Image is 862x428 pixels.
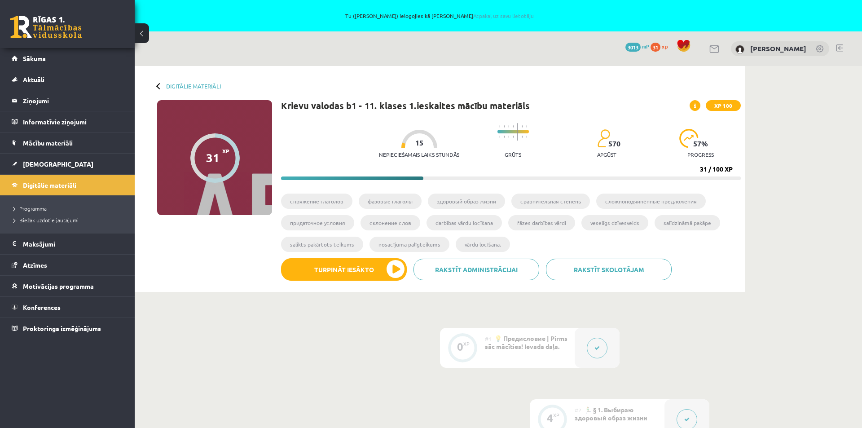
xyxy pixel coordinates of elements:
li: фазовые глаголы [359,194,422,209]
span: Biežāk uzdotie jautājumi [13,216,79,224]
img: icon-progress-161ccf0a02000e728c5f80fcf4c31c7af3da0e1684b2b1d7c360e028c24a22f1.svg [679,129,699,148]
div: XP [553,413,559,418]
img: students-c634bb4e5e11cddfef0936a35e636f08e4e9abd3cc4e673bd6f9a4125e45ecb1.svg [597,129,610,148]
div: 31 [206,151,220,164]
span: Digitālie materiāli [23,181,76,189]
span: 57 % [693,140,708,148]
div: 0 [457,343,463,351]
li: придаточное условия [281,215,354,230]
legend: Ziņojumi [23,90,123,111]
a: Atpakaļ uz savu lietotāju [473,12,534,19]
img: icon-short-line-57e1e144782c952c97e751825c79c345078a6d821885a25fce030b3d8c18986b.svg [508,136,509,138]
span: Aktuāli [23,75,44,84]
li: склонение слов [361,215,420,230]
li: fāzes darbības vārdi [508,215,575,230]
span: 570 [608,140,620,148]
a: 3013 mP [625,43,649,50]
a: Aktuāli [12,69,123,90]
span: Sākums [23,54,46,62]
span: Tu ([PERSON_NAME]) ielogojies kā [PERSON_NAME] [103,13,776,18]
a: Sākums [12,48,123,69]
span: 15 [415,139,423,147]
li: salikts pakārtots teikums [281,237,363,252]
span: [DEMOGRAPHIC_DATA] [23,160,93,168]
a: Programma [13,204,126,212]
a: Motivācijas programma [12,276,123,296]
a: Mācību materiāli [12,132,123,153]
a: [DEMOGRAPHIC_DATA] [12,154,123,174]
a: Rīgas 1. Tālmācības vidusskola [10,16,82,38]
img: icon-short-line-57e1e144782c952c97e751825c79c345078a6d821885a25fce030b3d8c18986b.svg [508,125,509,128]
li: vārdu locīšana. [456,237,510,252]
img: icon-short-line-57e1e144782c952c97e751825c79c345078a6d821885a25fce030b3d8c18986b.svg [499,136,500,138]
li: veselīgs dzīvesveids [581,215,648,230]
img: icon-short-line-57e1e144782c952c97e751825c79c345078a6d821885a25fce030b3d8c18986b.svg [504,136,505,138]
a: Ziņojumi [12,90,123,111]
img: icon-short-line-57e1e144782c952c97e751825c79c345078a6d821885a25fce030b3d8c18986b.svg [526,125,527,128]
span: 🏃‍♂️ § 1. Выбираю здоровый образ жизни [575,406,647,422]
img: icon-short-line-57e1e144782c952c97e751825c79c345078a6d821885a25fce030b3d8c18986b.svg [522,125,523,128]
li: nosacījuma palīgteikums [369,237,449,252]
img: icon-short-line-57e1e144782c952c97e751825c79c345078a6d821885a25fce030b3d8c18986b.svg [499,125,500,128]
span: 31 [651,43,660,52]
span: Motivācijas programma [23,282,94,290]
button: Turpināt iesākto [281,258,407,281]
span: Programma [13,205,47,212]
a: Digitālie materiāli [166,83,221,89]
a: Proktoringa izmēģinājums [12,318,123,339]
a: Digitālie materiāli [12,175,123,195]
a: [PERSON_NAME] [750,44,806,53]
span: mP [642,43,649,50]
span: Atzīmes [23,261,47,269]
li: darbības vārdu locīšana [427,215,502,230]
li: cпряжение глаголов [281,194,352,209]
span: Proktoringa izmēģinājums [23,324,101,332]
a: Biežāk uzdotie jautājumi [13,216,126,224]
legend: Maksājumi [23,234,123,254]
li: salīdzināmā pakāpe [655,215,720,230]
span: 3013 [625,43,641,52]
span: XP [222,148,229,154]
img: icon-long-line-d9ea69661e0d244f92f715978eff75569469978d946b2353a9bb055b3ed8787d.svg [517,123,518,141]
span: 💡 Предисловие | Pirms sāc mācīties! Ievada daļa. [485,334,567,350]
li: здоровый образ жизни [428,194,505,209]
img: Artūrs Masaļskis [735,45,744,54]
p: apgūst [597,151,616,158]
img: icon-short-line-57e1e144782c952c97e751825c79c345078a6d821885a25fce030b3d8c18986b.svg [526,136,527,138]
img: icon-short-line-57e1e144782c952c97e751825c79c345078a6d821885a25fce030b3d8c18986b.svg [504,125,505,128]
img: icon-short-line-57e1e144782c952c97e751825c79c345078a6d821885a25fce030b3d8c18986b.svg [522,136,523,138]
span: xp [662,43,668,50]
span: #1 [485,335,492,342]
a: Informatīvie ziņojumi [12,111,123,132]
legend: Informatīvie ziņojumi [23,111,123,132]
p: progress [687,151,714,158]
a: Rakstīt administrācijai [413,259,539,280]
li: сложноподчинённые предложения [596,194,706,209]
span: Mācību materiāli [23,139,73,147]
a: Maksājumi [12,234,123,254]
li: сравнительная степень [511,194,590,209]
a: 31 xp [651,43,672,50]
span: XP 100 [706,100,741,111]
a: Atzīmes [12,255,123,275]
img: icon-short-line-57e1e144782c952c97e751825c79c345078a6d821885a25fce030b3d8c18986b.svg [513,125,514,128]
a: Konferences [12,297,123,318]
span: #2 [575,406,581,414]
p: Nepieciešamais laiks stundās [379,151,459,158]
span: Konferences [23,303,61,311]
p: Grūts [505,151,521,158]
a: Rakstīt skolotājam [546,259,672,280]
img: icon-short-line-57e1e144782c952c97e751825c79c345078a6d821885a25fce030b3d8c18986b.svg [513,136,514,138]
h1: Krievu valodas b1 - 11. klases 1.ieskaites mācību materiāls [281,100,530,111]
div: 4 [547,414,553,422]
div: XP [463,341,470,346]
